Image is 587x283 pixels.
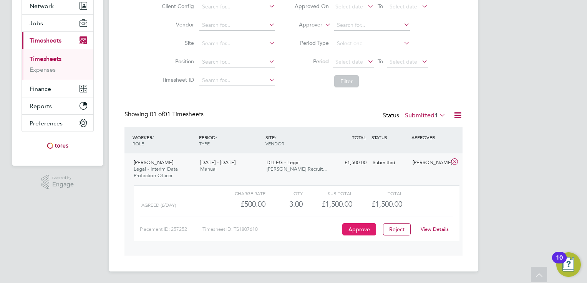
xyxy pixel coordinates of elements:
span: £1,500.00 [371,199,402,209]
a: Timesheets [30,55,61,63]
input: Select one [334,38,410,49]
span: Timesheets [30,37,61,44]
button: Jobs [22,15,93,31]
div: WORKER [131,130,197,150]
span: Legal - Interim Data Protection Officer [134,166,178,179]
label: Position [159,58,194,65]
span: Network [30,2,54,10]
div: PERIOD [197,130,264,150]
button: Reports [22,97,93,114]
div: Submitted [370,156,410,169]
div: SITE [264,130,330,150]
div: APPROVER [410,130,449,144]
span: Manual [200,166,217,172]
div: Showing [124,110,205,118]
label: Vendor [159,21,194,28]
a: Go to home page [22,140,94,152]
button: Timesheets [22,32,93,49]
input: Search for... [199,38,275,49]
span: To [375,1,385,11]
div: 3.00 [265,198,303,211]
label: Site [159,39,194,46]
button: Open Resource Center, 10 new notifications [556,252,581,277]
div: Status [383,110,447,121]
span: TOTAL [352,134,366,140]
a: Expenses [30,66,56,73]
span: / [152,134,154,140]
div: £500.00 [216,198,265,211]
label: Approver [288,21,322,29]
img: torus-logo-retina.png [44,140,71,152]
div: Timesheet ID: TS1807610 [202,223,340,235]
input: Search for... [334,20,410,31]
button: Filter [334,75,359,87]
span: To [375,56,385,66]
span: VENDOR [265,140,284,146]
div: 10 [556,258,563,268]
div: Timesheets [22,49,93,80]
button: Finance [22,80,93,97]
span: Select date [390,58,417,65]
span: / [216,134,217,140]
button: Approve [342,223,376,235]
label: Client Config [159,3,194,10]
label: Approved On [294,3,329,10]
span: Select date [335,58,363,65]
a: View Details [421,226,449,232]
input: Search for... [199,57,275,67]
input: Search for... [199,20,275,31]
span: / [275,134,276,140]
span: [DATE] - [DATE] [200,159,235,166]
div: STATUS [370,130,410,144]
span: Engage [52,181,74,188]
span: Powered by [52,175,74,181]
span: Select date [390,3,417,10]
div: £1,500.00 [303,198,352,211]
div: QTY [265,189,303,198]
button: Preferences [22,115,93,132]
a: Powered byEngage [41,175,74,189]
span: TYPE [199,140,210,146]
span: Jobs [30,20,43,27]
span: 01 Timesheets [150,110,204,118]
span: 01 of [150,110,164,118]
span: Finance [30,85,51,92]
label: Timesheet ID [159,76,194,83]
span: [PERSON_NAME] [134,159,173,166]
div: Placement ID: 257252 [140,223,202,235]
label: Period [294,58,329,65]
div: Sub Total [303,189,352,198]
div: £1,500.00 [330,156,370,169]
div: Total [352,189,402,198]
span: Select date [335,3,363,10]
span: Reports [30,102,52,110]
input: Search for... [199,2,275,12]
label: Submitted [405,112,446,119]
span: ROLE [133,140,144,146]
span: Agreed (£/day) [141,202,176,208]
button: Reject [383,223,411,235]
span: 1 [434,112,438,119]
span: Preferences [30,120,63,127]
div: Charge rate [216,189,265,198]
input: Search for... [199,75,275,86]
label: Period Type [294,39,329,46]
span: [PERSON_NAME] Recruit… [267,166,328,172]
div: [PERSON_NAME] [410,156,449,169]
span: DLLEG - Legal [267,159,300,166]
